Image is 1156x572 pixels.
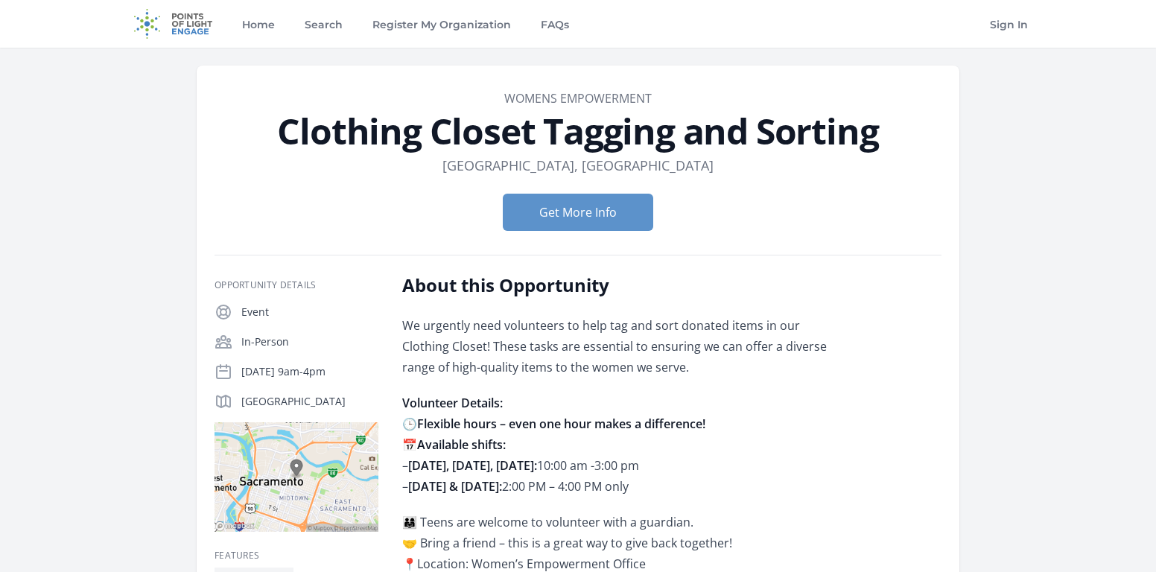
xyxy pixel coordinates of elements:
strong: Available shifts: [417,436,506,453]
h2: About this Opportunity [402,273,838,297]
p: 🕒 📅 – 10:00 am -3:00 pm – 2:00 PM – 4:00 PM only [402,393,838,497]
h3: Opportunity Details [215,279,378,291]
p: We urgently need volunteers to help tag and sort donated items in our Clothing Closet! These task... [402,315,838,378]
dd: [GEOGRAPHIC_DATA], [GEOGRAPHIC_DATA] [442,155,714,176]
strong: Volunteer Details: [402,395,503,411]
p: [GEOGRAPHIC_DATA] [241,394,378,409]
h1: Clothing Closet Tagging and Sorting [215,113,941,149]
strong: [DATE] & [DATE]: [408,478,502,495]
img: Map [215,422,378,532]
p: Event [241,305,378,320]
a: Womens Empowerment [504,90,652,107]
strong: [DATE], [DATE], [DATE]: [408,457,537,474]
p: [DATE] 9am-4pm [241,364,378,379]
p: In-Person [241,334,378,349]
strong: Flexible hours – even one hour makes a difference! [417,416,705,432]
button: Get More Info [503,194,653,231]
h3: Features [215,550,378,562]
